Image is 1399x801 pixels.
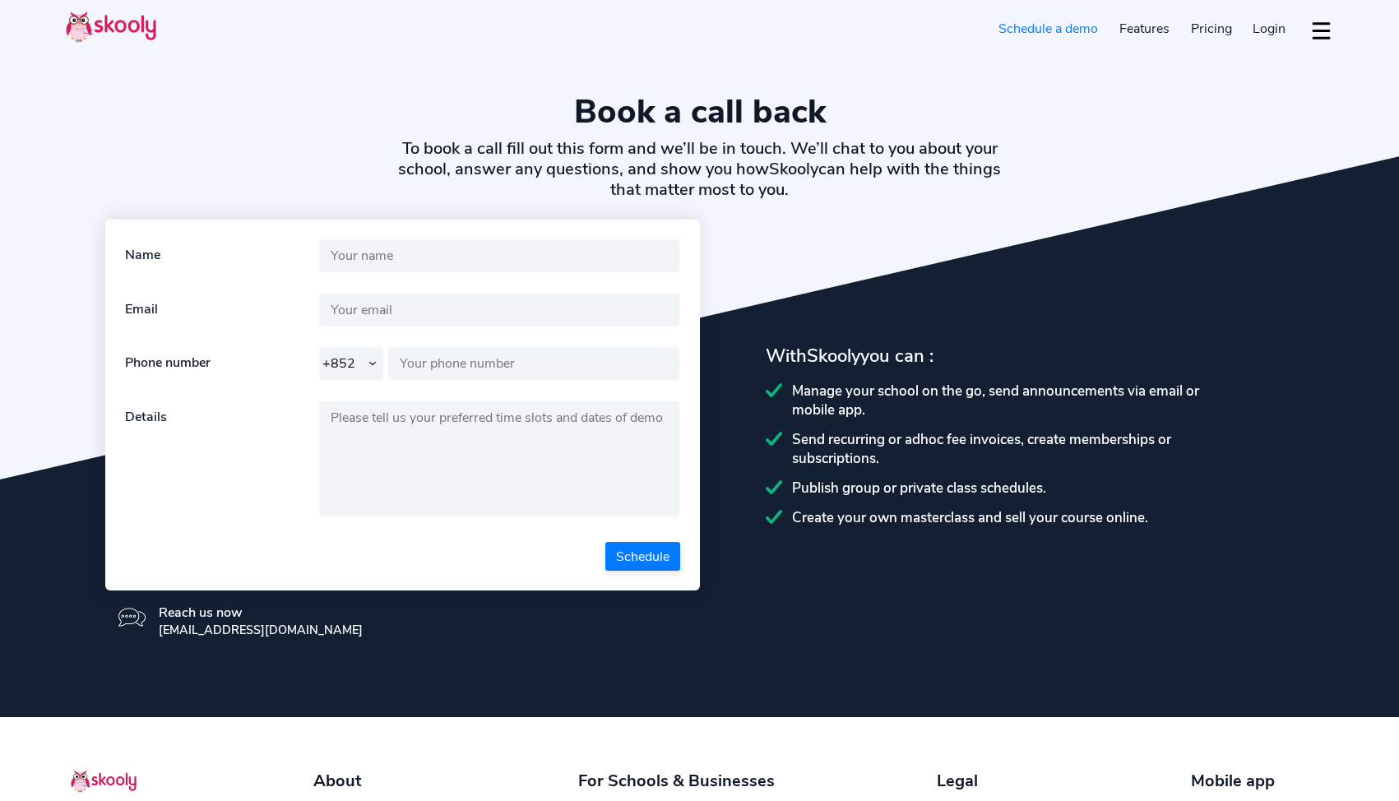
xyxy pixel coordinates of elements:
[1309,12,1333,49] button: dropdown menu
[71,770,137,793] img: Skooly
[319,294,679,326] input: Your email
[313,770,415,792] div: About
[766,479,1295,498] div: Publish group or private class schedules.
[1242,16,1296,42] a: Login
[159,622,363,638] div: [EMAIL_ADDRESS][DOMAIN_NAME]
[66,92,1333,132] h1: Book a call back
[125,401,319,521] div: Details
[319,239,679,272] input: Your name
[578,770,775,792] div: For Schools & Businesses
[159,604,363,622] div: Reach us now
[769,158,818,180] span: Skooly
[605,542,680,571] button: Schedule
[1180,16,1243,42] a: Pricing
[125,347,319,380] div: Phone number
[989,16,1109,42] a: Schedule a demo
[766,382,1295,419] div: Manage your school on the go, send announcements via email or mobile app.
[1253,20,1286,38] span: Login
[766,508,1295,527] div: Create your own masterclass and sell your course online.
[388,347,679,380] input: Your phone number
[807,344,860,368] span: Skooly
[382,138,1017,200] h2: To book a call fill out this form and we’ll be in touch. We’ll chat to you about your school, ans...
[118,604,146,631] img: icon-message
[766,430,1295,468] div: Send recurring or adhoc fee invoices, create memberships or subscriptions.
[1191,20,1232,38] span: Pricing
[1109,16,1180,42] a: Features
[766,344,1295,368] div: With you can :
[125,294,319,326] div: Email
[66,11,156,43] img: Skooly
[125,239,319,272] div: Name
